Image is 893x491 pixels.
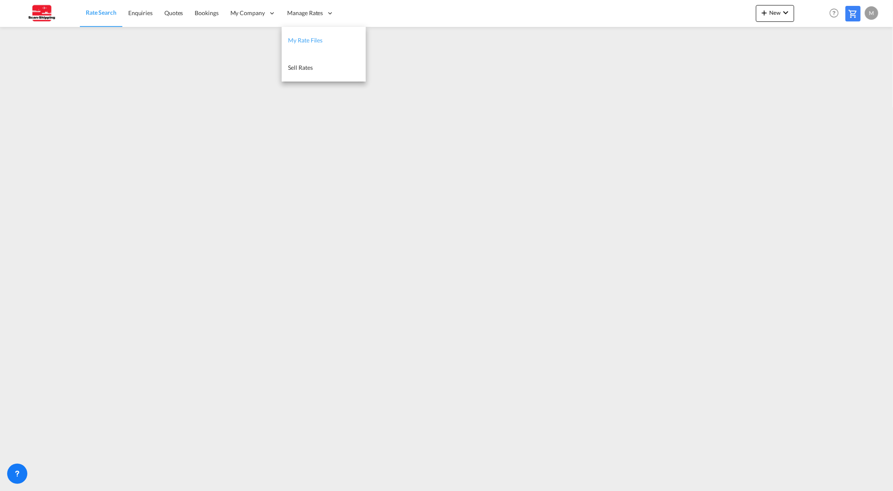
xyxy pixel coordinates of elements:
a: My Rate Files [282,27,366,54]
span: Sell Rates [288,64,313,71]
div: Help [827,6,845,21]
span: Bookings [195,9,218,16]
img: 123b615026f311ee80dabbd30bc9e10f.jpg [13,4,69,23]
span: Rate Search [86,9,116,16]
md-icon: icon-chevron-down [781,8,791,18]
span: My Rate Files [288,37,323,44]
a: Sell Rates [282,54,366,82]
div: M [865,6,878,20]
span: Help [827,6,841,20]
span: My Company [230,9,265,17]
button: icon-plus 400-fgNewicon-chevron-down [756,5,794,22]
span: Enquiries [128,9,153,16]
span: Quotes [164,9,183,16]
md-icon: icon-plus 400-fg [759,8,769,18]
span: New [759,9,791,16]
span: Manage Rates [288,9,323,17]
